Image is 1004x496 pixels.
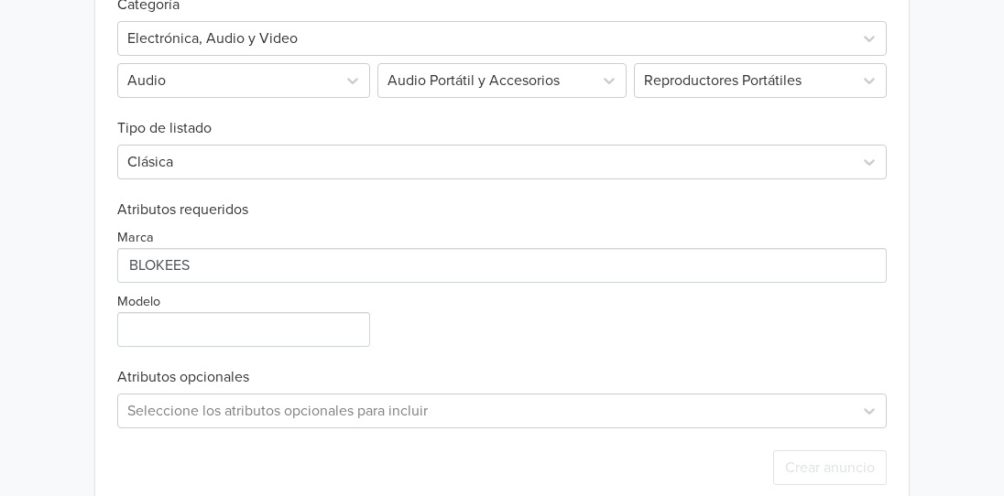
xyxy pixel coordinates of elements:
label: Marca [117,228,154,248]
h6: Tipo de listado [117,98,887,137]
button: Crear anuncio [773,450,887,485]
h6: Atributos requeridos [117,201,887,219]
h6: Atributos opcionales [117,369,887,386]
label: Modelo [117,292,160,312]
